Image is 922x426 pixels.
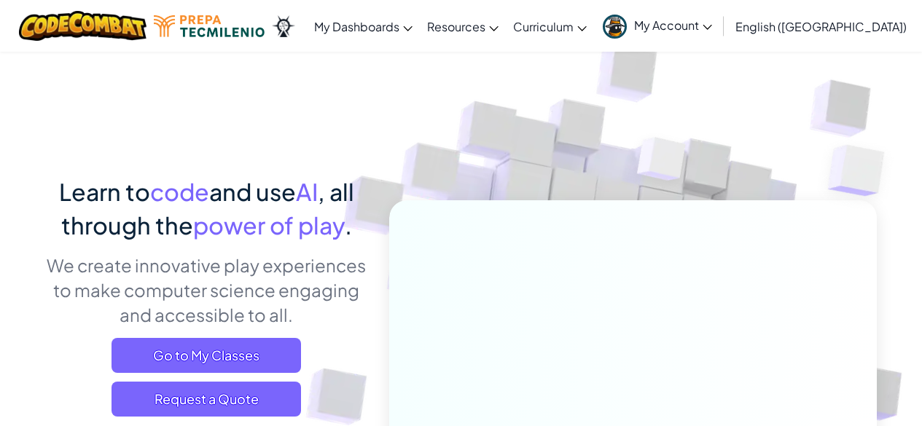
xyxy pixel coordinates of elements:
span: AI [296,177,318,206]
span: Resources [427,19,485,34]
img: Tecmilenio logo [154,15,265,37]
p: We create innovative play experiences to make computer science engaging and accessible to all. [46,253,367,327]
a: My Account [595,3,719,49]
img: CodeCombat logo [19,11,146,41]
span: My Account [634,17,712,33]
img: Ozaria [272,15,295,37]
a: Curriculum [506,7,594,46]
a: Resources [420,7,506,46]
a: My Dashboards [307,7,420,46]
img: avatar [603,15,627,39]
span: Learn to [59,177,150,206]
span: . [345,210,352,240]
a: Go to My Classes [112,338,301,373]
span: My Dashboards [314,19,399,34]
span: and use [209,177,296,206]
span: English ([GEOGRAPHIC_DATA]) [735,19,907,34]
span: code [150,177,209,206]
a: Request a Quote [112,382,301,417]
img: Overlap cubes [609,109,714,217]
a: English ([GEOGRAPHIC_DATA]) [728,7,914,46]
span: power of play [193,210,345,240]
span: Curriculum [513,19,574,34]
